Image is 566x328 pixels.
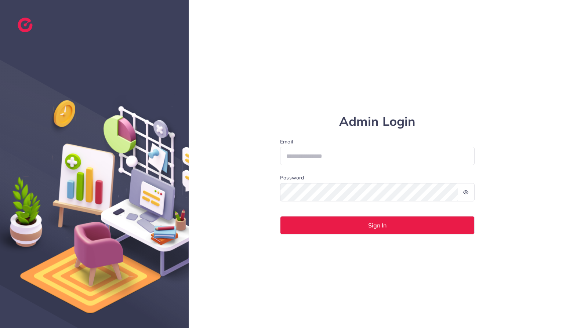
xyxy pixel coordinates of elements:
button: Sign In [280,216,475,234]
label: Password [280,174,304,181]
span: Sign In [368,222,387,228]
img: logo [18,18,33,32]
h1: Admin Login [280,114,475,129]
label: Email [280,138,475,145]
